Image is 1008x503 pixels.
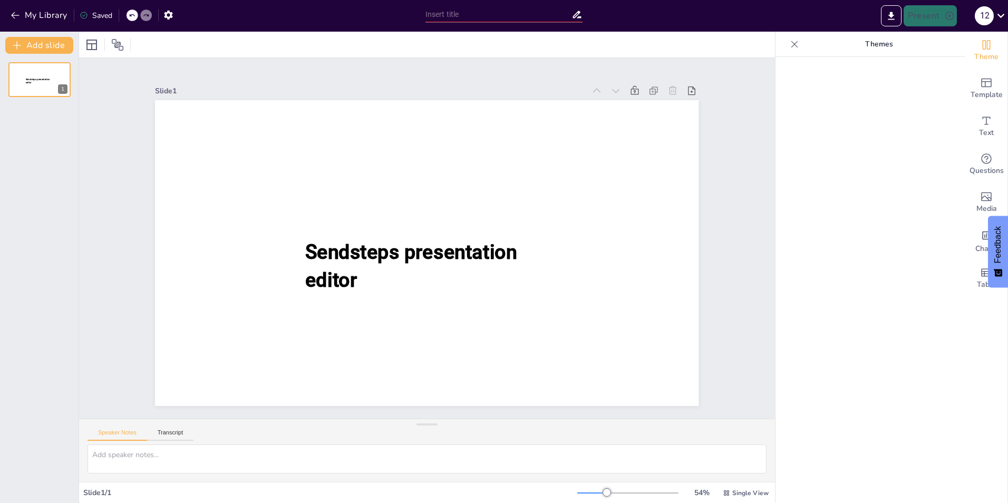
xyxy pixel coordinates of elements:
button: Present [904,5,956,26]
div: Layout [83,36,100,53]
div: 1 2 [975,6,994,25]
span: Single View [732,489,769,497]
button: Feedback - Show survey [988,216,1008,287]
div: Add charts and graphs [965,221,1007,259]
span: Template [971,89,1003,101]
span: Sendsteps presentation editor [26,78,50,84]
div: Add images, graphics, shapes or video [965,183,1007,221]
div: Sendsteps presentation editor1 [8,62,71,97]
div: Change the overall theme [965,32,1007,70]
div: Saved [80,11,112,21]
span: Feedback [993,226,1003,263]
button: 1 2 [975,5,994,26]
button: Export to PowerPoint [881,5,902,26]
div: Get real-time input from your audience [965,146,1007,183]
div: Add a table [965,259,1007,297]
button: Speaker Notes [88,429,147,441]
input: Insert title [425,7,572,22]
span: Questions [970,165,1004,177]
div: Add ready made slides [965,70,1007,108]
span: Table [977,279,996,291]
span: Text [979,127,994,139]
p: Themes [803,32,955,57]
button: My Library [8,7,72,24]
button: Transcript [147,429,194,441]
button: Add slide [5,37,73,54]
div: Add text boxes [965,108,1007,146]
span: Charts [975,243,997,255]
span: Theme [974,51,999,63]
span: Position [111,38,124,51]
div: Slide 1 / 1 [83,488,577,498]
div: 54 % [689,488,714,498]
div: 1 [58,84,67,94]
div: Slide 1 [155,86,585,96]
span: Sendsteps presentation editor [305,240,517,291]
span: Media [976,203,997,215]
